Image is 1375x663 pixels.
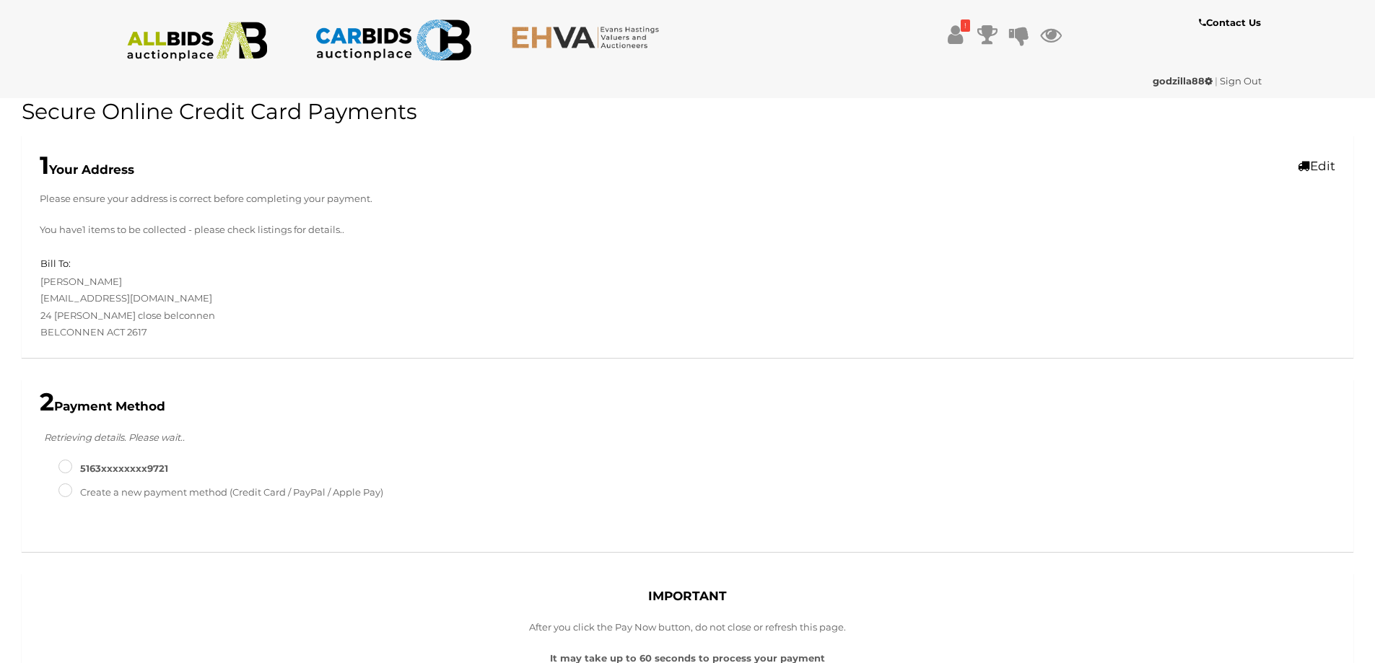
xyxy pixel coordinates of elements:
[58,484,383,501] label: Create a new payment method (Credit Card / PayPal / Apple Pay)
[1199,14,1265,31] a: Contact Us
[1153,75,1215,87] a: godzilla88
[40,221,82,238] span: You have
[40,387,54,417] span: 2
[342,221,344,238] span: .
[1298,159,1335,173] a: Edit
[40,399,165,413] b: Payment Method
[40,190,1335,207] p: Please ensure your address is correct before completing your payment.
[648,589,727,603] b: IMPORTANT
[1153,75,1213,87] strong: godzilla88
[40,258,71,268] h5: Bill To:
[40,162,134,177] b: Your Address
[315,14,471,66] img: CARBIDS.com.au
[44,431,185,443] i: Retrieving details. Please wait..
[511,25,668,49] img: EHVA.com.au
[22,100,1353,123] h1: Secure Online Credit Card Payments
[1215,75,1218,87] span: |
[30,255,688,341] div: [PERSON_NAME] [EMAIL_ADDRESS][DOMAIN_NAME] 24 [PERSON_NAME] close belconnen BELCONNEN ACT 2617
[961,19,970,32] i: !
[1199,17,1261,28] b: Contact Us
[1220,75,1262,87] a: Sign Out
[490,619,886,636] p: After you click the Pay Now button, do not close or refresh this page.
[40,150,49,180] span: 1
[945,22,966,48] a: !
[58,460,168,477] label: 5163XXXXXXXX9721
[119,22,276,61] img: ALLBIDS.com.au
[82,221,342,238] span: 1 items to be collected - please check listings for details.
